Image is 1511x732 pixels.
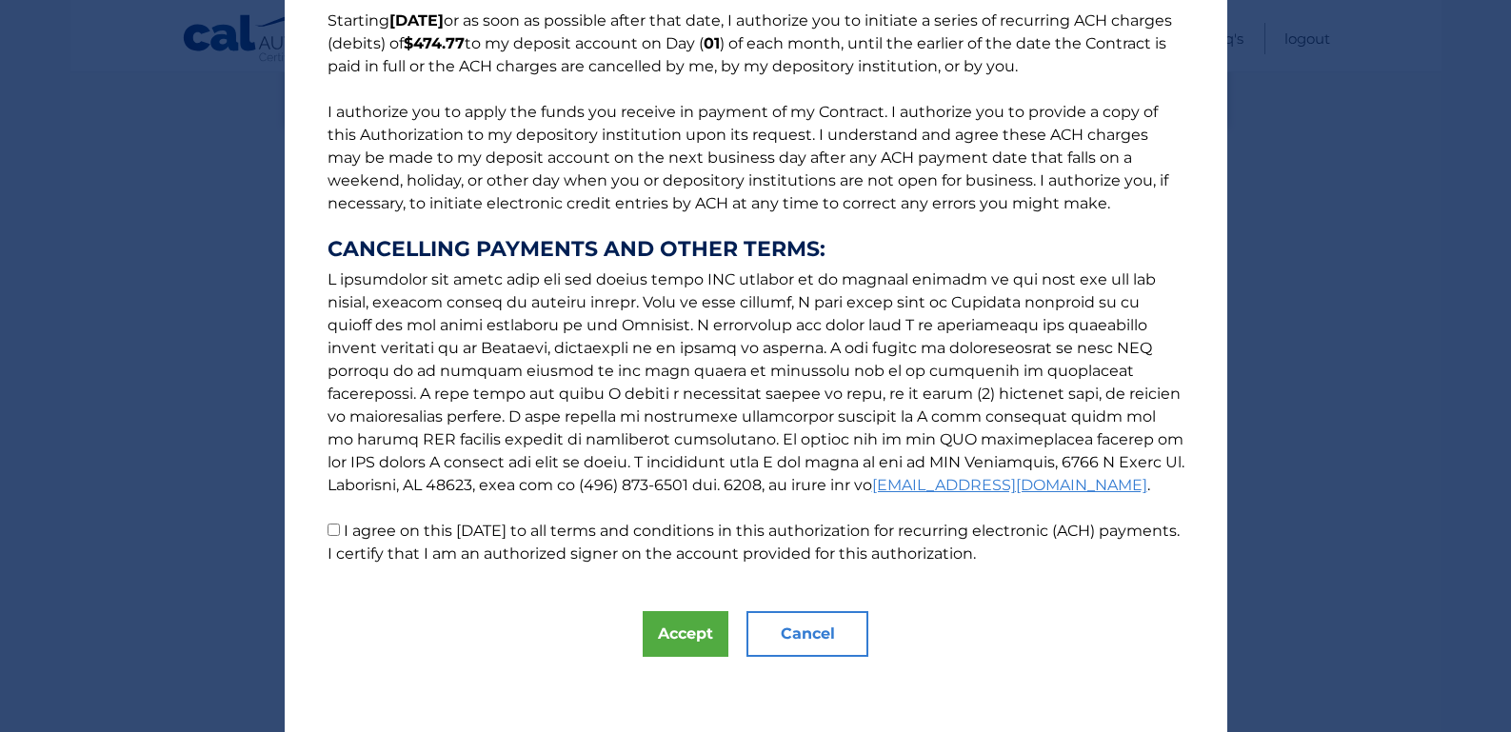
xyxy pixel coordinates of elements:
[746,611,868,657] button: Cancel
[328,238,1184,261] strong: CANCELLING PAYMENTS AND OTHER TERMS:
[872,476,1147,494] a: [EMAIL_ADDRESS][DOMAIN_NAME]
[389,11,444,30] b: [DATE]
[704,34,720,52] b: 01
[328,522,1180,563] label: I agree on this [DATE] to all terms and conditions in this authorization for recurring electronic...
[404,34,465,52] b: $474.77
[643,611,728,657] button: Accept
